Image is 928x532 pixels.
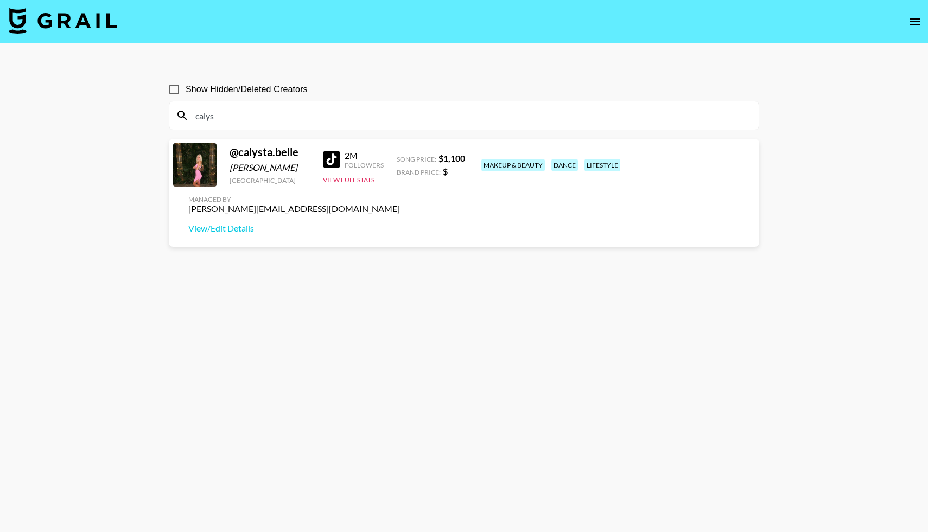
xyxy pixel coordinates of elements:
[186,83,308,96] span: Show Hidden/Deleted Creators
[188,195,400,203] div: Managed By
[438,153,465,163] strong: $ 1,100
[345,161,384,169] div: Followers
[481,159,545,171] div: makeup & beauty
[189,107,752,124] input: Search by User Name
[323,176,374,184] button: View Full Stats
[397,168,441,176] span: Brand Price:
[443,166,448,176] strong: $
[584,159,620,171] div: lifestyle
[230,162,310,173] div: [PERSON_NAME]
[9,8,117,34] img: Grail Talent
[345,150,384,161] div: 2M
[230,176,310,184] div: [GEOGRAPHIC_DATA]
[551,159,578,171] div: dance
[188,203,400,214] div: [PERSON_NAME][EMAIL_ADDRESS][DOMAIN_NAME]
[188,223,400,234] a: View/Edit Details
[230,145,310,159] div: @ calysta.belle
[397,155,436,163] span: Song Price:
[904,11,926,33] button: open drawer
